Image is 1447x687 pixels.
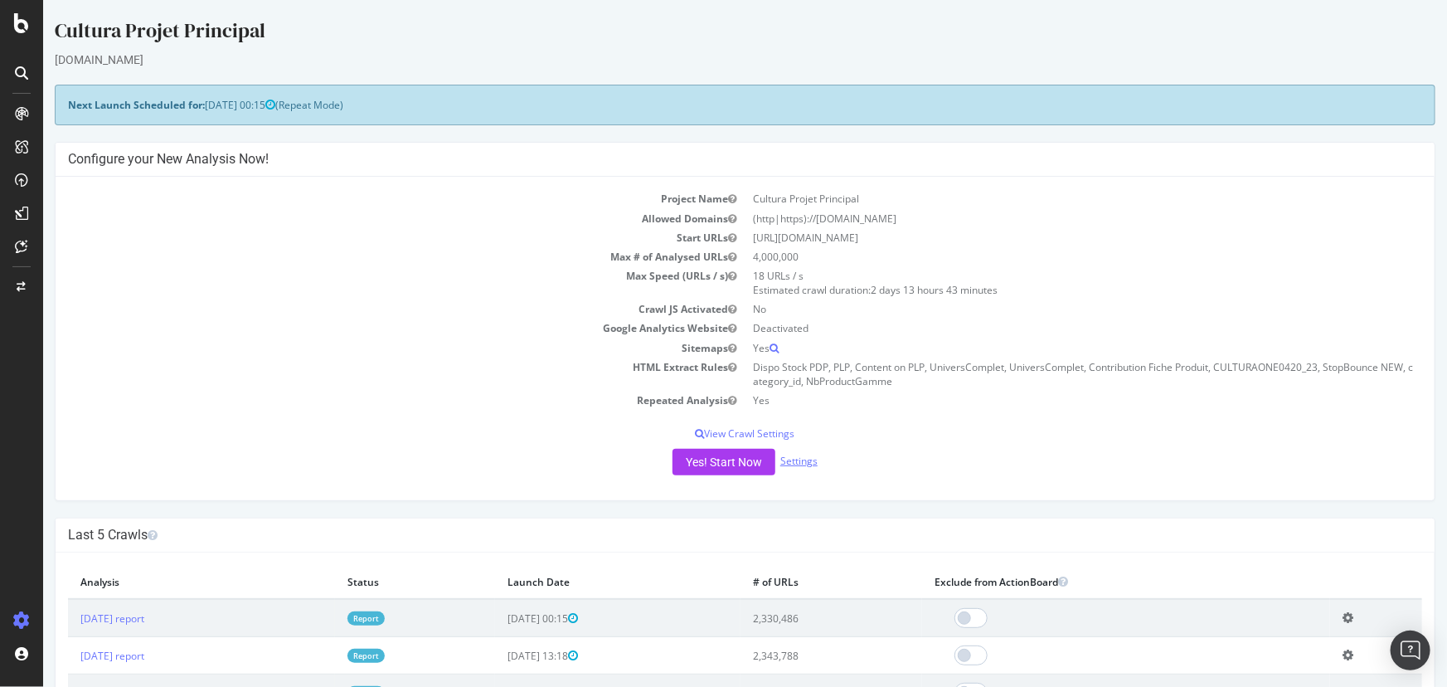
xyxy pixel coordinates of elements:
a: Report [304,649,342,663]
td: Project Name [25,189,702,208]
span: [DATE] 13:18 [464,649,535,663]
td: 4,000,000 [702,247,1380,266]
td: 18 URLs / s Estimated crawl duration: [702,266,1380,300]
td: No [702,300,1380,319]
td: Google Analytics Website [25,319,702,338]
td: Sitemaps [25,339,702,358]
a: [DATE] report [37,649,101,663]
td: Yes [702,391,1380,410]
th: # of URLs [697,565,879,599]
span: 2 days 13 hours 43 minutes [828,283,955,297]
div: Open Intercom Messenger [1391,631,1430,670]
p: View Crawl Settings [25,426,1379,441]
div: (Repeat Mode) [12,85,1392,125]
td: Start URLs [25,228,702,247]
td: Max Speed (URLs / s) [25,266,702,300]
a: Report [304,611,342,626]
th: Status [292,565,452,599]
th: Exclude from ActionBoard [879,565,1287,599]
th: Launch Date [452,565,697,599]
td: [URL][DOMAIN_NAME] [702,228,1380,247]
h4: Last 5 Crawls [25,527,1379,543]
td: Dispo Stock PDP, PLP, Content on PLP, UniversComplet, UniversComplet, Contribution Fiche Produit,... [702,358,1380,391]
td: Yes [702,339,1380,358]
td: Allowed Domains [25,209,702,228]
td: Repeated Analysis [25,391,702,410]
td: Cultura Projet Principal [702,189,1380,208]
th: Analysis [25,565,292,599]
td: 2,343,788 [697,637,879,675]
a: [DATE] report [37,611,101,626]
span: [DATE] 00:15 [162,98,232,112]
div: Cultura Projet Principal [12,17,1392,51]
td: (http|https)://[DOMAIN_NAME] [702,209,1380,228]
h4: Configure your New Analysis Now! [25,151,1379,168]
td: Max # of Analysed URLs [25,247,702,266]
a: Settings [737,454,774,468]
td: Deactivated [702,319,1380,338]
td: HTML Extract Rules [25,358,702,391]
td: Crawl JS Activated [25,300,702,319]
div: [DOMAIN_NAME] [12,51,1392,68]
span: [DATE] 00:15 [464,611,535,626]
strong: Next Launch Scheduled for: [25,98,162,112]
button: Yes! Start Now [629,449,732,475]
td: 2,330,486 [697,599,879,637]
